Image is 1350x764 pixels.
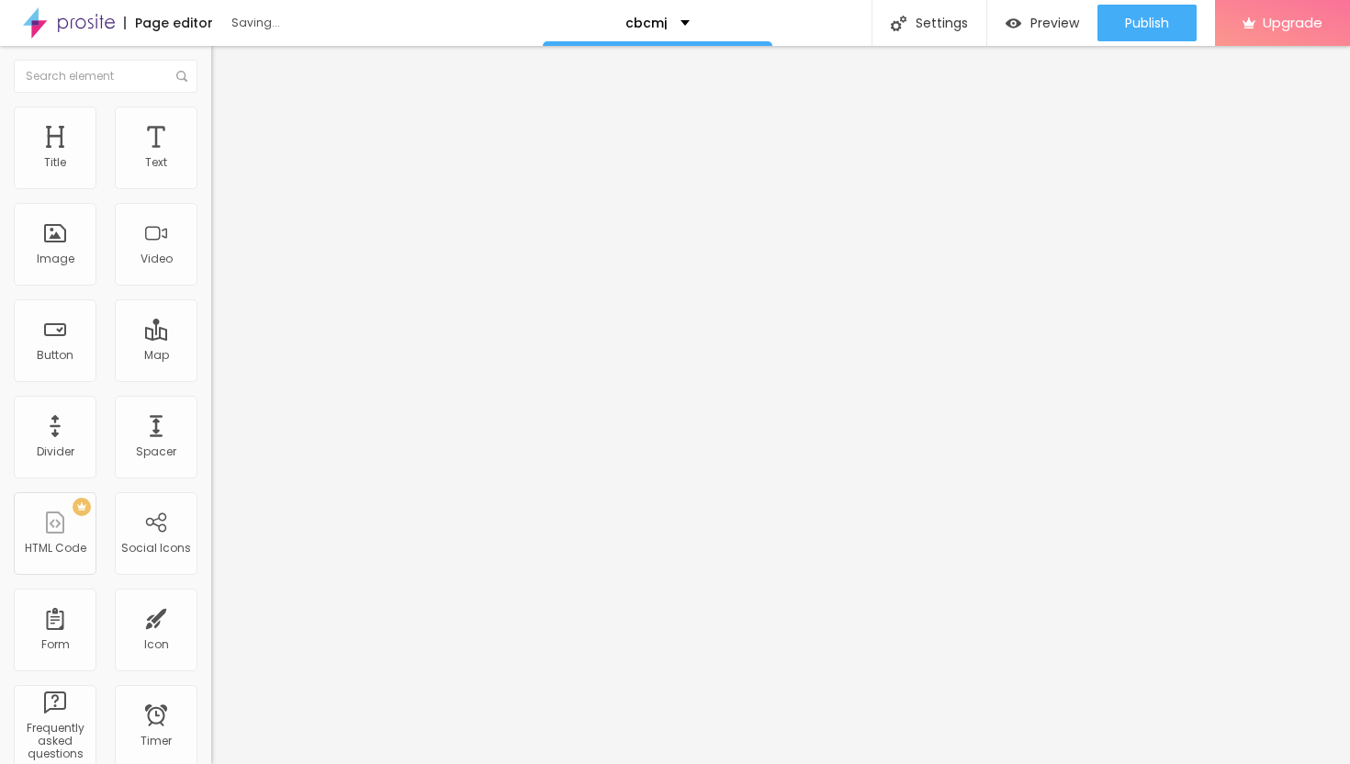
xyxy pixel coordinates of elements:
[145,156,167,169] div: Text
[121,542,191,555] div: Social Icons
[1030,16,1079,30] span: Preview
[37,349,73,362] div: Button
[141,253,173,265] div: Video
[141,735,172,747] div: Timer
[891,16,906,31] img: Icone
[124,17,213,29] div: Page editor
[625,17,667,29] p: cbcmj
[176,71,187,82] img: Icone
[231,17,443,28] div: Saving...
[1097,5,1197,41] button: Publish
[987,5,1097,41] button: Preview
[37,445,74,458] div: Divider
[18,722,91,761] div: Frequently asked questions
[144,638,169,651] div: Icon
[25,542,86,555] div: HTML Code
[44,156,66,169] div: Title
[41,638,70,651] div: Form
[211,46,1350,764] iframe: Editor
[144,349,169,362] div: Map
[37,253,74,265] div: Image
[1125,16,1169,30] span: Publish
[136,445,176,458] div: Spacer
[1006,16,1021,31] img: view-1.svg
[14,60,197,93] input: Search element
[1263,15,1322,30] span: Upgrade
